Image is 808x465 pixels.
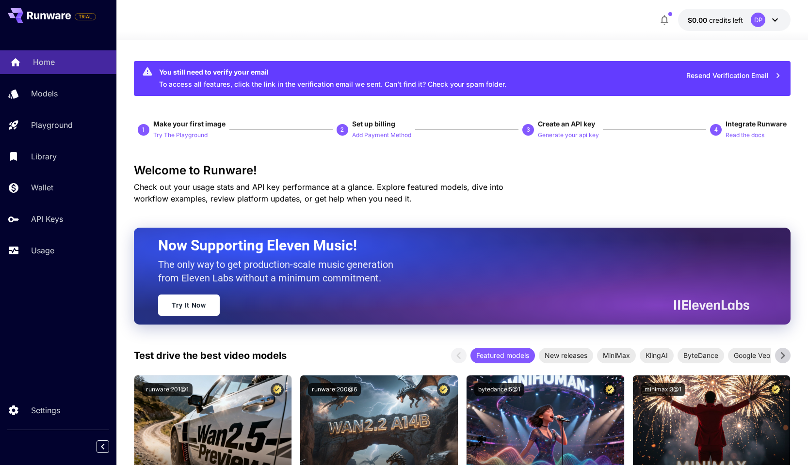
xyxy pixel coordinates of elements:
[728,348,776,363] div: Google Veo
[714,125,718,134] p: 4
[158,294,220,316] a: Try It Now
[538,131,599,140] p: Generate your api key
[641,383,685,396] button: minimax:3@1
[159,67,506,77] div: You still need to verify your email
[709,16,743,24] span: credits left
[640,350,674,360] span: KlingAI
[104,438,116,455] div: Collapse sidebar
[159,64,506,93] div: To access all features, click the link in the verification email we sent. Can’t find it? Check yo...
[597,350,636,360] span: MiniMax
[726,131,764,140] p: Read the docs
[437,383,450,396] button: Certified Model – Vetted for best performance and includes a commercial license.
[352,120,395,128] span: Set up billing
[681,66,787,86] button: Resend Verification Email
[538,129,599,140] button: Generate your api key
[31,245,54,256] p: Usage
[153,131,208,140] p: Try The Playground
[271,383,284,396] button: Certified Model – Vetted for best performance and includes a commercial license.
[352,131,411,140] p: Add Payment Method
[688,16,709,24] span: $0.00
[158,258,401,285] p: The only way to get production-scale music generation from Eleven Labs without a minimum commitment.
[75,11,96,22] span: Add your payment card to enable full platform functionality.
[97,440,109,453] button: Collapse sidebar
[678,348,724,363] div: ByteDance
[308,383,361,396] button: runware:200@6
[597,348,636,363] div: MiniMax
[153,120,226,128] span: Make your first image
[726,120,787,128] span: Integrate Runware
[539,348,593,363] div: New releases
[340,125,344,134] p: 2
[726,129,764,140] button: Read the docs
[134,164,791,177] h3: Welcome to Runware!
[769,383,782,396] button: Certified Model – Vetted for best performance and includes a commercial license.
[158,236,743,255] h2: Now Supporting Eleven Music!
[31,119,73,131] p: Playground
[134,182,503,203] span: Check out your usage stats and API key performance at a glance. Explore featured models, dive int...
[640,348,674,363] div: KlingAI
[134,348,287,363] p: Test drive the best video models
[603,383,616,396] button: Certified Model – Vetted for best performance and includes a commercial license.
[31,182,53,193] p: Wallet
[31,213,63,225] p: API Keys
[470,350,535,360] span: Featured models
[527,125,530,134] p: 3
[142,383,193,396] button: runware:201@1
[728,350,776,360] span: Google Veo
[688,15,743,25] div: $0.00
[539,350,593,360] span: New releases
[352,129,411,140] button: Add Payment Method
[474,383,524,396] button: bytedance:5@1
[751,13,765,27] div: DP
[31,88,58,99] p: Models
[678,9,791,31] button: $0.00DP
[31,151,57,162] p: Library
[31,404,60,416] p: Settings
[470,348,535,363] div: Featured models
[33,56,55,68] p: Home
[678,350,724,360] span: ByteDance
[75,13,96,20] span: TRIAL
[153,129,208,140] button: Try The Playground
[538,120,595,128] span: Create an API key
[142,125,145,134] p: 1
